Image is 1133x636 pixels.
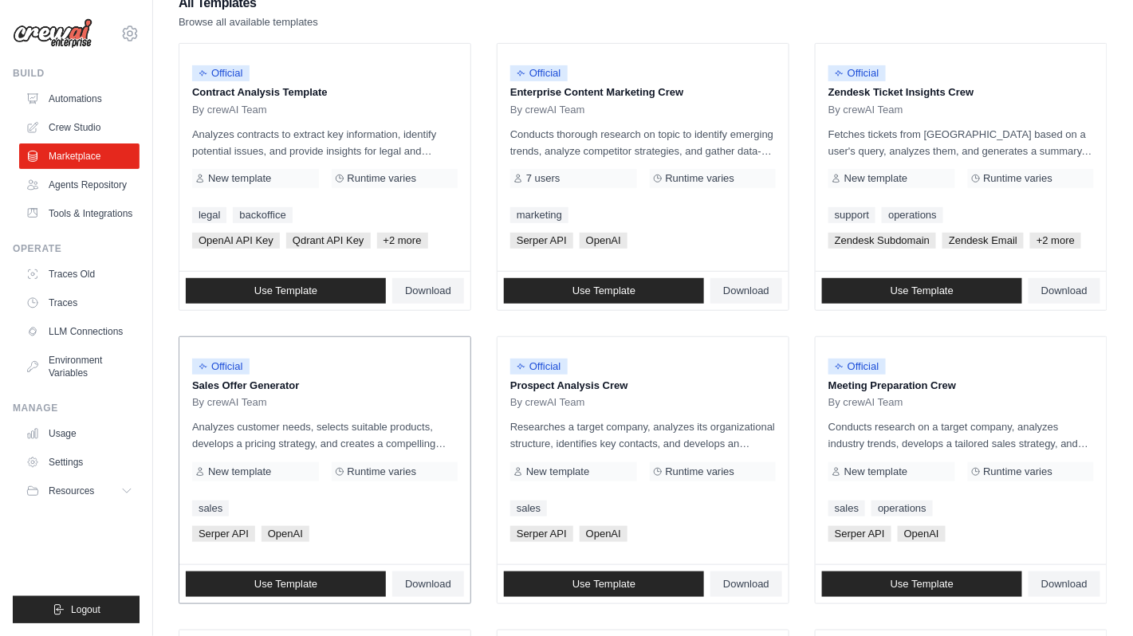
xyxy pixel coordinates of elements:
p: Fetches tickets from [GEOGRAPHIC_DATA] based on a user's query, analyzes them, and generates a su... [828,126,1094,159]
span: Use Template [572,285,635,297]
span: Serper API [828,526,891,542]
a: Crew Studio [19,115,140,140]
img: Logo [13,18,92,49]
a: support [828,207,875,223]
span: Runtime varies [984,172,1053,185]
a: Settings [19,450,140,475]
a: LLM Connections [19,319,140,344]
p: Zendesk Ticket Insights Crew [828,84,1094,100]
a: Download [710,278,782,304]
p: Prospect Analysis Crew [510,378,776,394]
a: backoffice [233,207,292,223]
a: Use Template [822,278,1022,304]
a: Download [1029,278,1100,304]
a: sales [828,501,865,516]
div: Manage [13,402,140,414]
a: Traces [19,290,140,316]
a: Use Template [186,571,386,597]
p: Enterprise Content Marketing Crew [510,84,776,100]
span: By crewAI Team [828,104,903,116]
span: Download [723,285,769,297]
p: Meeting Preparation Crew [828,378,1094,394]
p: Browse all available templates [179,14,318,30]
span: Download [405,578,451,591]
span: New template [844,465,907,478]
span: New template [208,465,271,478]
span: Official [828,359,886,375]
a: operations [871,501,933,516]
div: Build [13,67,140,80]
span: OpenAI [898,526,946,542]
span: New template [208,172,271,185]
a: Download [1029,571,1100,597]
span: OpenAI [262,526,309,542]
span: Download [723,578,769,591]
span: By crewAI Team [510,396,585,409]
span: Official [510,359,568,375]
span: Use Template [891,285,954,297]
span: By crewAI Team [510,104,585,116]
span: Runtime varies [348,172,417,185]
span: Runtime varies [984,465,1053,478]
span: OpenAI [580,233,627,249]
span: By crewAI Team [192,104,267,116]
span: Zendesk Subdomain [828,233,936,249]
span: Official [192,65,250,81]
span: Zendesk Email [942,233,1024,249]
span: New template [844,172,907,185]
a: Automations [19,86,140,112]
a: Usage [19,421,140,446]
p: Conducts thorough research on topic to identify emerging trends, analyze competitor strategies, a... [510,126,776,159]
span: Serper API [510,526,573,542]
a: Use Template [186,278,386,304]
span: Runtime varies [348,465,417,478]
a: legal [192,207,226,223]
a: Download [710,571,782,597]
a: Agents Repository [19,172,140,198]
a: Tools & Integrations [19,201,140,226]
p: Sales Offer Generator [192,378,458,394]
span: Serper API [192,526,255,542]
span: Official [828,65,886,81]
span: By crewAI Team [192,396,267,409]
span: OpenAI [580,526,627,542]
a: Use Template [504,571,704,597]
a: sales [510,501,547,516]
a: Use Template [504,278,704,304]
p: Analyzes contracts to extract key information, identify potential issues, and provide insights fo... [192,126,458,159]
p: Contract Analysis Template [192,84,458,100]
span: +2 more [1030,233,1081,249]
span: Serper API [510,233,573,249]
span: Download [1041,285,1088,297]
span: Download [1041,578,1088,591]
a: sales [192,501,229,516]
p: Researches a target company, analyzes its organizational structure, identifies key contacts, and ... [510,418,776,452]
span: Resources [49,485,94,497]
button: Logout [13,596,140,623]
span: Qdrant API Key [286,233,371,249]
span: Use Template [891,578,954,591]
span: Runtime varies [666,465,735,478]
span: Logout [71,603,100,616]
span: Use Template [254,285,317,297]
span: By crewAI Team [828,396,903,409]
span: Use Template [572,578,635,591]
a: Use Template [822,571,1022,597]
p: Conducts research on a target company, analyzes industry trends, develops a tailored sales strate... [828,418,1094,452]
span: Runtime varies [666,172,735,185]
a: Download [392,278,464,304]
a: Download [392,571,464,597]
span: OpenAI API Key [192,233,280,249]
p: Analyzes customer needs, selects suitable products, develops a pricing strategy, and creates a co... [192,418,458,452]
span: Official [510,65,568,81]
div: Operate [13,242,140,255]
a: operations [882,207,943,223]
span: Use Template [254,578,317,591]
a: Marketplace [19,143,140,169]
span: 7 users [526,172,561,185]
span: Download [405,285,451,297]
span: Official [192,359,250,375]
button: Resources [19,478,140,504]
a: marketing [510,207,568,223]
a: Traces Old [19,261,140,287]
